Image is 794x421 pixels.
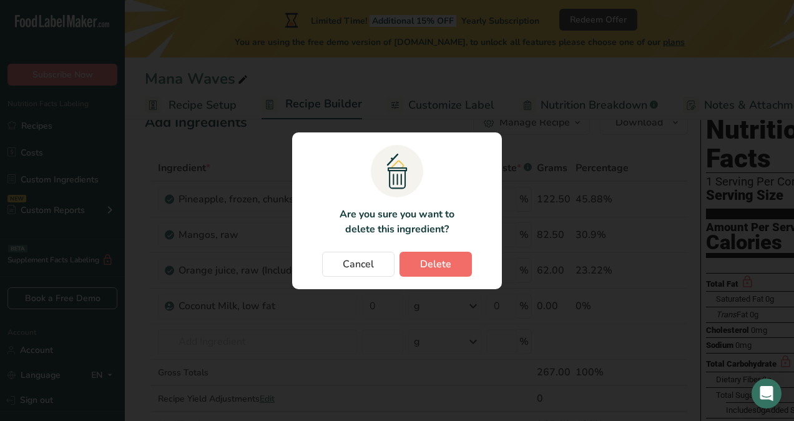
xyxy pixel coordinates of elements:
div: Open Intercom Messenger [752,379,782,409]
span: Cancel [343,257,374,272]
button: Delete [399,252,472,277]
p: Are you sure you want to delete this ingredient? [332,207,461,237]
button: Cancel [322,252,395,277]
span: Delete [420,257,451,272]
